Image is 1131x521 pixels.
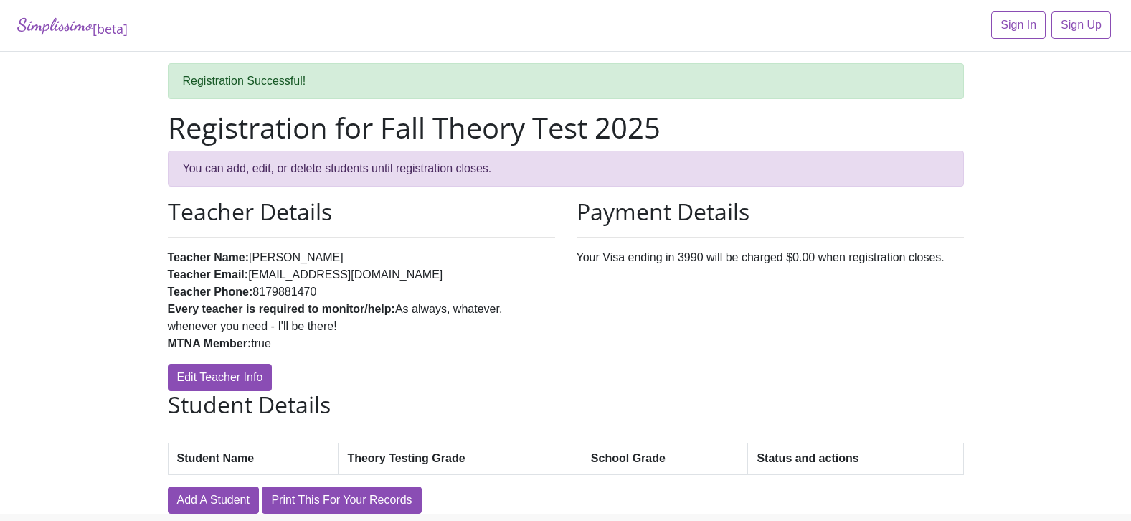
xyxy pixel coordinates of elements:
sub: [beta] [93,20,128,37]
div: Registration Successful! [168,63,964,99]
strong: MTNA Member: [168,337,252,349]
li: [EMAIL_ADDRESS][DOMAIN_NAME] [168,266,555,283]
strong: Every teacher is required to monitor/help: [168,303,395,315]
th: Status and actions [748,443,963,474]
li: As always, whatever, whenever you need - I'll be there! [168,301,555,335]
div: You can add, edit, or delete students until registration closes. [168,151,964,187]
h2: Student Details [168,391,964,418]
li: [PERSON_NAME] [168,249,555,266]
th: School Grade [582,443,748,474]
a: Add A Student [168,487,259,514]
h2: Payment Details [577,198,964,225]
li: true [168,335,555,352]
th: Student Name [168,443,339,474]
a: Sign In [991,11,1046,39]
h2: Teacher Details [168,198,555,225]
strong: Teacher Email: [168,268,249,281]
a: Edit Teacher Info [168,364,273,391]
a: Simplissimo[beta] [17,11,128,39]
th: Theory Testing Grade [339,443,582,474]
strong: Teacher Name: [168,251,250,263]
a: Sign Up [1051,11,1111,39]
h1: Registration for Fall Theory Test 2025 [168,111,964,145]
li: 8179881470 [168,283,555,301]
a: Print This For Your Records [262,487,421,514]
strong: Teacher Phone: [168,286,253,298]
div: Your Visa ending in 3990 will be charged $0.00 when registration closes. [566,198,975,391]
